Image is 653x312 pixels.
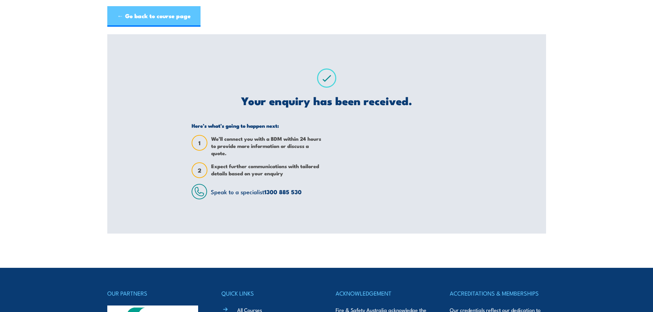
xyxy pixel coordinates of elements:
[211,162,322,178] span: Expect further communications with tailored details based on your enquiry
[192,139,207,147] span: 1
[264,187,302,196] a: 1300 885 530
[211,135,322,157] span: We’ll connect you with a BDM within 24 hours to provide more information or discuss a quote.
[336,288,432,298] h4: ACKNOWLEDGEMENT
[211,187,302,196] span: Speak to a specialist
[192,96,461,105] h2: Your enquiry has been received.
[450,288,546,298] h4: ACCREDITATIONS & MEMBERSHIPS
[107,288,203,298] h4: OUR PARTNERS
[107,6,201,27] a: ← Go back to course page
[192,167,207,174] span: 2
[192,122,322,129] h5: Here’s what’s going to happen next:
[221,288,317,298] h4: QUICK LINKS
